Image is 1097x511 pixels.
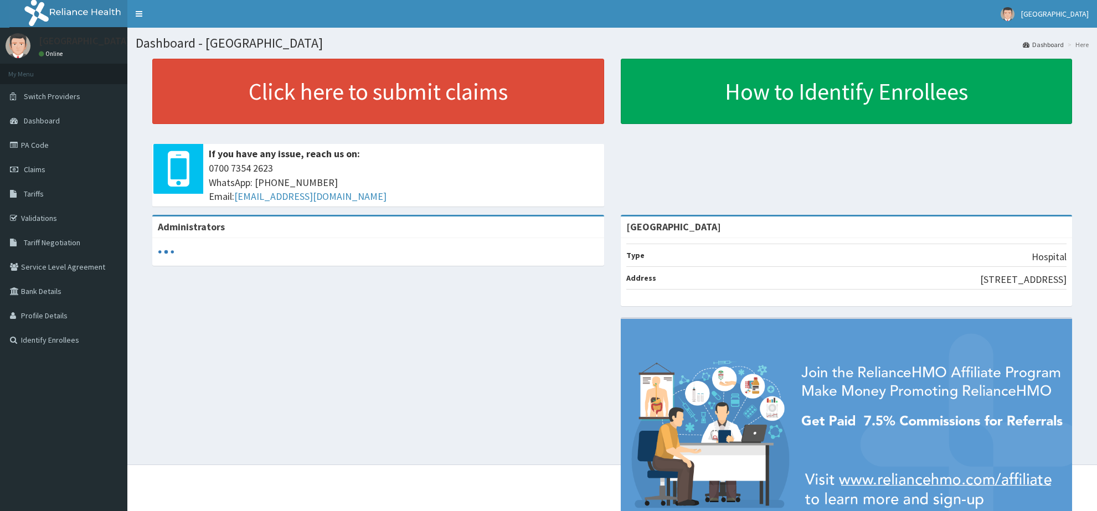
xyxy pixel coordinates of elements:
[24,116,60,126] span: Dashboard
[1001,7,1014,21] img: User Image
[39,36,130,46] p: [GEOGRAPHIC_DATA]
[158,220,225,233] b: Administrators
[1065,40,1089,49] li: Here
[6,33,30,58] img: User Image
[24,238,80,247] span: Tariff Negotiation
[39,50,65,58] a: Online
[24,91,80,101] span: Switch Providers
[209,161,599,204] span: 0700 7354 2623 WhatsApp: [PHONE_NUMBER] Email:
[626,273,656,283] b: Address
[24,164,45,174] span: Claims
[209,147,360,160] b: If you have any issue, reach us on:
[1023,40,1064,49] a: Dashboard
[980,272,1067,287] p: [STREET_ADDRESS]
[158,244,174,260] svg: audio-loading
[24,189,44,199] span: Tariffs
[626,220,721,233] strong: [GEOGRAPHIC_DATA]
[136,36,1089,50] h1: Dashboard - [GEOGRAPHIC_DATA]
[626,250,645,260] b: Type
[152,59,604,124] a: Click here to submit claims
[234,190,387,203] a: [EMAIL_ADDRESS][DOMAIN_NAME]
[1021,9,1089,19] span: [GEOGRAPHIC_DATA]
[621,59,1073,124] a: How to Identify Enrollees
[1032,250,1067,264] p: Hospital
